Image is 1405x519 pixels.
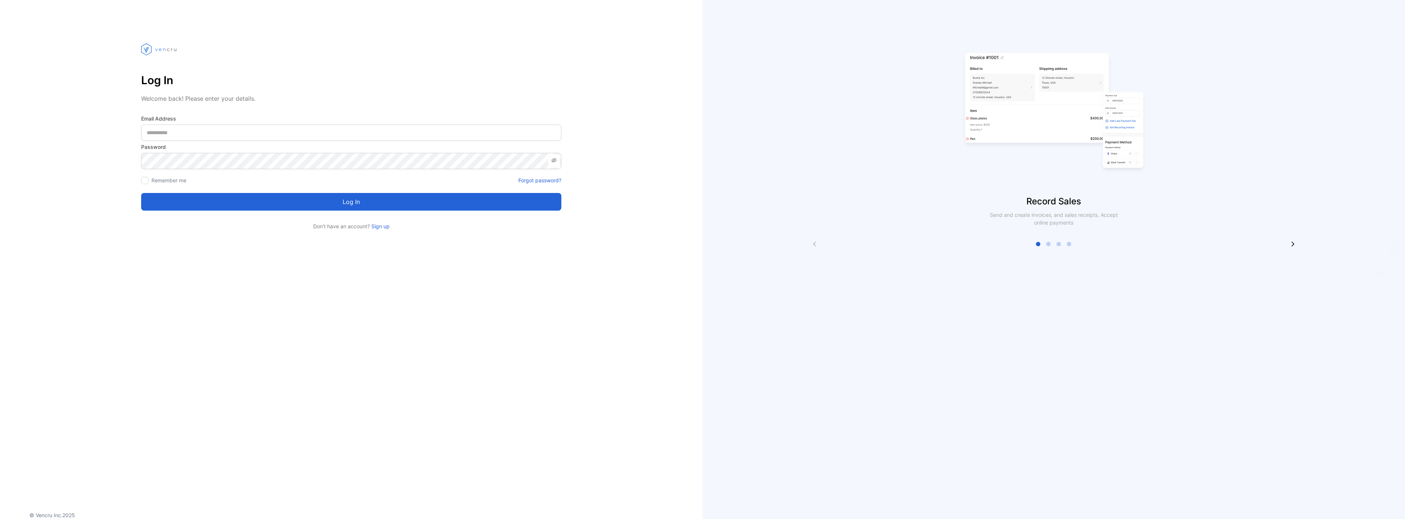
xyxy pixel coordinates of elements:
[141,143,561,151] label: Password
[141,222,561,230] p: Don't have an account?
[151,177,186,183] label: Remember me
[962,29,1146,195] img: slider image
[370,223,390,229] a: Sign up
[702,195,1405,208] p: Record Sales
[983,211,1125,226] p: Send and create invoices, and sales receipts. Accept online payments
[141,29,178,69] img: vencru logo
[141,71,561,89] p: Log In
[141,115,561,122] label: Email Address
[141,94,561,103] p: Welcome back! Please enter your details.
[518,176,561,184] a: Forgot password?
[141,193,561,211] button: Log in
